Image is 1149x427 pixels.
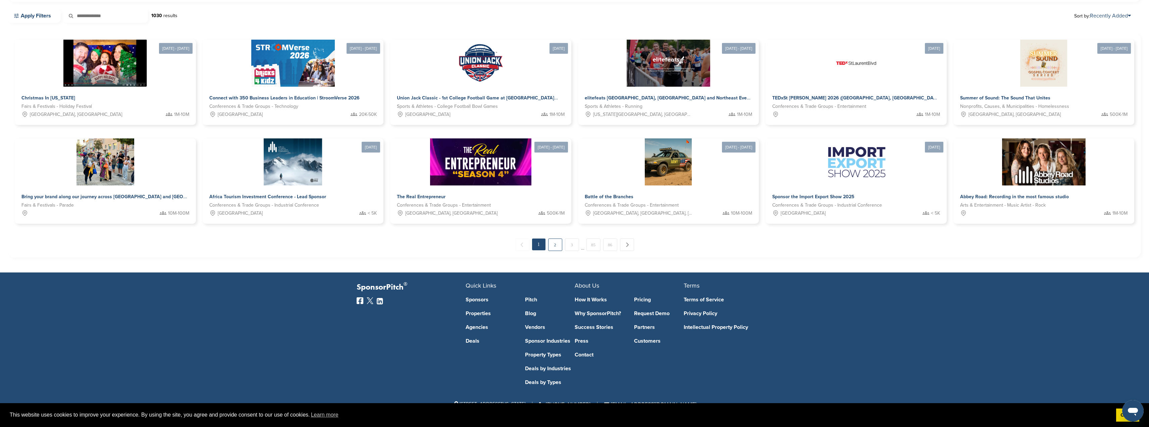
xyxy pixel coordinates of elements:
div: [DATE] [925,43,943,54]
img: Sponsorpitch & [76,138,134,185]
img: Sponsorpitch & [833,40,880,87]
a: Recently Added [1090,12,1131,19]
div: [DATE] - [DATE] [722,43,755,54]
span: 1M-10M [174,111,189,118]
img: Sponsorpitch & [1002,138,1086,185]
span: Nonprofits, Causes, & Municipalities - Homelessness [960,103,1069,110]
span: Fairs & Festivals - Parade [21,202,74,209]
span: The Real Entrepreneur [397,194,446,200]
div: [DATE] - [DATE] [159,43,193,54]
a: Intellectual Property Policy [684,325,783,330]
a: Blog [525,311,575,316]
span: This website uses cookies to improve your experience. By using the site, you agree and provide co... [10,410,1111,420]
a: Success Stories [575,325,624,330]
a: Property Types [525,352,575,357]
span: 500K-1M [1110,111,1128,118]
a: [PHONE_NUMBER] [539,401,590,408]
span: … [581,239,584,251]
span: 1M-10M [1112,210,1128,217]
span: 500K-1M [547,210,565,217]
span: Sports & Athletes - College Football Bowl Games [397,103,498,110]
div: [DATE] [925,142,943,153]
a: Sponsorpitch & Abbey Road: Recording in the most famous studio Arts & Entertainment - Music Artis... [953,138,1135,224]
a: [DATE] Sponsorpitch & Sponsor the Import Export Show 2025 Conferences & Trade Groups - Industrial... [766,128,947,224]
span: Conferences & Trade Groups - Entertainment [772,103,866,110]
a: Next → [620,239,634,251]
span: ® [404,280,407,288]
img: Sponsorpitch & [430,138,531,185]
a: [EMAIL_ADDRESS][DOMAIN_NAME] [604,401,696,408]
span: [US_STATE][GEOGRAPHIC_DATA], [GEOGRAPHIC_DATA] [593,111,694,118]
span: 10M-100M [731,210,752,217]
span: [GEOGRAPHIC_DATA], [GEOGRAPHIC_DATA], [US_STATE][GEOGRAPHIC_DATA], [GEOGRAPHIC_DATA], [GEOGRAPHIC... [593,210,694,217]
span: Battle of the Branches [585,194,633,200]
a: Agencies [466,325,515,330]
a: Deals by Types [525,380,575,385]
a: Request Demo [634,311,684,316]
span: Christmas In [US_STATE] [21,95,75,101]
img: Twitter [367,297,373,304]
span: Sports & Athletes - Running [585,103,642,110]
div: [DATE] - [DATE] [534,142,568,153]
span: Conferences & Trade Groups - Industrial Conference [772,202,882,209]
div: [DATE] [362,142,380,153]
span: ← Previous [515,239,529,251]
a: Properties [466,311,515,316]
div: [DATE] - [DATE] [1097,43,1131,54]
span: Arts & Entertainment - Music Artist - Rock [960,202,1046,209]
span: [GEOGRAPHIC_DATA], [GEOGRAPHIC_DATA] [405,210,498,217]
img: Sponsorpitch & [63,40,147,87]
img: Sponsorpitch & [264,138,322,185]
img: Sponsorpitch & [820,138,892,185]
span: [GEOGRAPHIC_DATA] [218,210,263,217]
div: [DATE] - [DATE] [722,142,755,153]
a: Sponsor Industries [525,338,575,344]
span: Conferences & Trade Groups - Entertainment [397,202,491,209]
span: [GEOGRAPHIC_DATA] [405,111,450,118]
img: Sponsorpitch & [251,40,335,87]
span: Terms [684,282,699,289]
a: 85 [586,239,600,251]
a: [DATE] - [DATE] Sponsorpitch & Summer of Sound: The Sound That Unites Nonprofits, Causes, & Munic... [953,29,1135,125]
a: Apply Filters [8,9,61,23]
span: Africa Tourism Investment Conference - Lead Sponsor [209,194,326,200]
img: Sponsorpitch & [645,138,692,185]
img: Sponsorpitch & [1020,40,1067,87]
span: Sponsor the Import Export Show 2025 [772,194,854,200]
span: < 5K [368,210,377,217]
span: results [163,13,177,18]
a: learn more about cookies [310,410,340,420]
span: [GEOGRAPHIC_DATA] [781,210,826,217]
a: Deals [466,338,515,344]
a: dismiss cookie message [1116,409,1139,422]
a: Contact [575,352,624,357]
a: Customers [634,338,684,344]
a: [DATE] - [DATE] Sponsorpitch & Battle of the Branches Conferences & Trade Groups - Entertainment ... [578,128,759,224]
div: [DATE] - [DATE] [347,43,380,54]
a: Why SponsorPitch? [575,311,624,316]
a: [DATE] Sponsorpitch & Union Jack Classic - 1st College Football Game at [GEOGRAPHIC_DATA] Sports ... [390,29,571,125]
a: 86 [603,239,617,251]
span: 1M-10M [550,111,565,118]
span: [GEOGRAPHIC_DATA] [218,111,263,118]
a: Vendors [525,325,575,330]
p: SponsorPitch [357,283,466,292]
a: [DATE] - [DATE] Sponsorpitch & Connect with 350 Business Leaders in Education | StroomVerse 2026 ... [203,29,384,125]
span: About Us [575,282,599,289]
a: Pitch [525,297,575,302]
a: Sponsors [466,297,515,302]
a: 3 [565,239,579,251]
span: Conferences & Trade Groups - Industrial Conference [209,202,319,209]
a: [DATE] - [DATE] Sponsorpitch & The Real Entrepreneur Conferences & Trade Groups - Entertainment [... [390,128,571,224]
span: Abbey Road: Recording in the most famous studio [960,194,1069,200]
a: Deals by Industries [525,366,575,371]
span: Union Jack Classic - 1st College Football Game at [GEOGRAPHIC_DATA] [397,95,554,101]
span: Summer of Sound: The Sound That Unites [960,95,1050,101]
iframe: Button to launch messaging window [1122,400,1144,422]
a: How It Works [575,297,624,302]
a: Press [575,338,624,344]
span: [GEOGRAPHIC_DATA], [GEOGRAPHIC_DATA] [30,111,122,118]
span: [STREET_ADDRESS][US_STATE] [453,401,525,407]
